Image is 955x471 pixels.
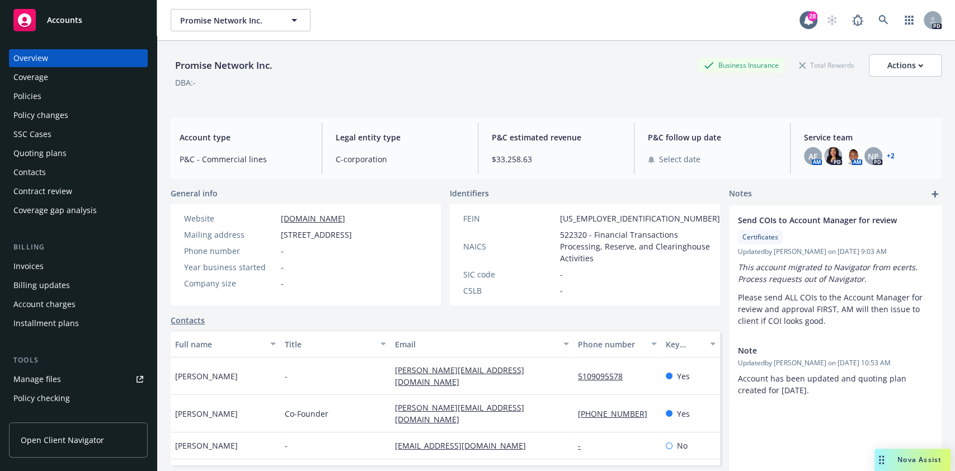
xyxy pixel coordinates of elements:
div: Website [184,213,276,224]
div: NoteUpdatedby [PERSON_NAME] on [DATE] 10:53 AMAccount has been updated and quoting plan created f... [729,336,942,405]
div: Billing [9,242,148,253]
span: - [281,245,284,257]
span: C-corporation [336,153,464,165]
a: Manage exposures [9,408,148,426]
a: +2 [887,153,895,159]
div: SIC code [463,269,556,280]
span: [US_EMPLOYER_IDENTIFICATION_NUMBER] [560,213,720,224]
div: Mailing address [184,229,276,241]
span: - [285,370,288,382]
a: Contacts [9,163,148,181]
div: Quoting plans [13,144,67,162]
span: Identifiers [450,187,489,199]
span: P&C estimated revenue [492,131,620,143]
a: 5109095578 [578,371,632,381]
a: Search [872,9,895,31]
a: [EMAIL_ADDRESS][DOMAIN_NAME] [395,440,535,451]
div: Invoices [13,257,44,275]
div: DBA: - [175,77,196,88]
a: Overview [9,49,148,67]
div: Total Rewards [793,58,860,72]
span: P&C - Commercial lines [180,153,308,165]
div: Account charges [13,295,76,313]
a: Invoices [9,257,148,275]
img: photo [844,147,862,165]
em: This account migrated to Navigator from ecerts. Process requests out of Navigator. [738,262,920,284]
span: Updated by [PERSON_NAME] on [DATE] 10:53 AM [738,358,933,368]
span: Notes [729,187,752,201]
span: Promise Network Inc. [180,15,277,26]
div: NAICS [463,241,556,252]
div: SSC Cases [13,125,51,143]
div: Tools [9,355,148,366]
span: General info [171,187,218,199]
div: Manage exposures [13,408,84,426]
a: SSC Cases [9,125,148,143]
span: Account type [180,131,308,143]
div: Key contact [666,338,703,350]
span: Account has been updated and quoting plan created for [DATE]. [738,373,909,395]
span: 522320 - Financial Transactions Processing, Reserve, and Clearinghouse Activities [560,229,720,264]
span: - [281,277,284,289]
div: Business Insurance [698,58,784,72]
div: 28 [807,11,817,21]
a: Coverage gap analysis [9,201,148,219]
span: [PERSON_NAME] [175,408,238,420]
a: Accounts [9,4,148,36]
button: Full name [171,331,280,357]
span: [PERSON_NAME] [175,370,238,382]
div: Coverage gap analysis [13,201,97,219]
a: Start snowing [821,9,843,31]
div: Phone number [578,338,644,350]
button: Nova Assist [874,449,951,471]
a: Contract review [9,182,148,200]
div: Year business started [184,261,276,273]
a: Policies [9,87,148,105]
a: Billing updates [9,276,148,294]
span: - [285,440,288,451]
span: [STREET_ADDRESS] [281,229,352,241]
button: Actions [869,54,942,77]
span: AF [808,150,817,162]
div: Manage files [13,370,61,388]
span: - [560,269,563,280]
span: Yes [677,408,690,420]
span: Certificates [742,232,778,242]
a: add [928,187,942,201]
div: Send COIs to Account Manager for reviewCertificatesUpdatedby [PERSON_NAME] on [DATE] 9:03 AMThis ... [729,205,942,336]
a: Manage files [9,370,148,388]
div: Billing updates [13,276,70,294]
div: Promise Network Inc. [171,58,277,73]
a: Policy changes [9,106,148,124]
a: Coverage [9,68,148,86]
span: Select date [659,153,700,165]
span: P&C follow up date [648,131,777,143]
div: Installment plans [13,314,79,332]
a: [PERSON_NAME][EMAIL_ADDRESS][DOMAIN_NAME] [395,365,524,387]
span: - [281,261,284,273]
div: Actions [887,55,923,76]
div: Overview [13,49,48,67]
div: Full name [175,338,264,350]
button: Promise Network Inc. [171,9,311,31]
button: Phone number [573,331,661,357]
a: Account charges [9,295,148,313]
a: Report a Bug [846,9,869,31]
span: Updated by [PERSON_NAME] on [DATE] 9:03 AM [738,247,933,257]
span: Co-Founder [285,408,328,420]
div: FEIN [463,213,556,224]
span: No [677,440,688,451]
span: Nova Assist [897,455,942,464]
div: Company size [184,277,276,289]
span: [PERSON_NAME] [175,440,238,451]
p: Please send ALL COIs to the Account Manager for review and approval FIRST, AM will then issue to ... [738,291,933,327]
div: Policies [13,87,41,105]
a: [DOMAIN_NAME] [281,213,345,224]
span: Yes [677,370,690,382]
span: Accounts [47,16,82,25]
div: Contacts [13,163,46,181]
span: Send COIs to Account Manager for review [738,214,904,226]
button: Title [280,331,390,357]
span: Legal entity type [336,131,464,143]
